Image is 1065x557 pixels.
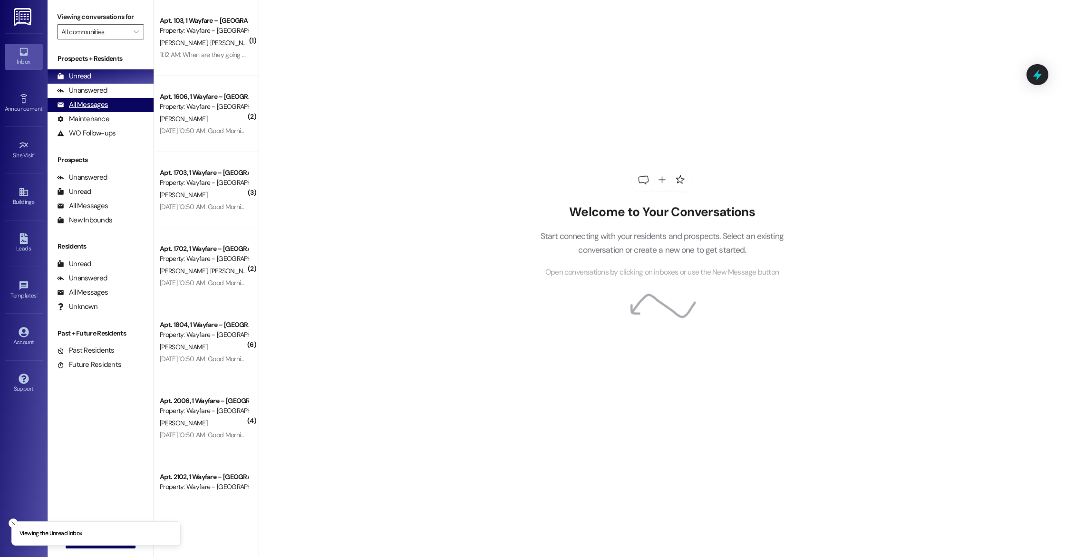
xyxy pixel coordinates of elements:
a: Support [5,371,43,396]
div: 11:12 AM: When are they going to come to spray for bugs. [160,50,315,59]
span: Open conversations by clicking on inboxes or use the New Message button [545,267,779,278]
div: Property: Wayfare - [GEOGRAPHIC_DATA] [160,254,248,264]
a: Buildings [5,184,43,210]
label: Viewing conversations for [57,10,144,24]
p: Start connecting with your residents and prospects. Select an existing conversation or create a n... [526,230,798,257]
div: Apt. 1703, 1 Wayfare – [GEOGRAPHIC_DATA] [160,168,248,178]
div: Apt. 1702, 1 Wayfare – [GEOGRAPHIC_DATA] [160,244,248,254]
span: [PERSON_NAME] [210,267,257,275]
div: All Messages [57,100,108,110]
span: [PERSON_NAME] [160,191,207,199]
div: Unanswered [57,273,107,283]
span: • [42,104,44,111]
div: [DATE] 10:50 AM: Good Morning! The front gates will remain open for a short period of time while ... [160,278,677,287]
div: Maintenance [57,114,109,124]
a: Site Visit • [5,137,43,163]
div: Apt. 1804, 1 Wayfare – [GEOGRAPHIC_DATA] [160,320,248,330]
button: Close toast [9,519,18,528]
img: ResiDesk Logo [14,8,33,26]
div: Unread [57,187,91,197]
div: [DATE] 10:50 AM: Good Morning! The front gates will remain open for a short period of time while ... [160,431,677,439]
a: Account [5,324,43,350]
h2: Welcome to Your Conversations [526,205,798,220]
div: All Messages [57,201,108,211]
a: Inbox [5,44,43,69]
p: Viewing the Unread inbox [19,529,82,538]
div: Property: Wayfare - [GEOGRAPHIC_DATA] [160,330,248,340]
div: Prospects + Residents [48,54,154,64]
div: Unanswered [57,86,107,96]
div: Apt. 2102, 1 Wayfare – [GEOGRAPHIC_DATA] [160,472,248,482]
div: Unanswered [57,173,107,182]
div: [DATE] 10:50 AM: Good Morning! The front gates will remain open for a short period of time while ... [160,126,677,135]
span: [PERSON_NAME] [160,38,210,47]
div: Future Residents [57,360,121,370]
span: • [34,151,36,157]
span: • [37,291,38,298]
span: [PERSON_NAME] [160,115,207,123]
i:  [134,28,139,36]
div: All Messages [57,288,108,298]
div: Unknown [57,302,97,312]
span: [PERSON_NAME] [210,38,257,47]
span: [PERSON_NAME] [160,419,207,427]
div: Apt. 103, 1 Wayfare – [GEOGRAPHIC_DATA] [160,16,248,26]
div: Property: Wayfare - [GEOGRAPHIC_DATA] [160,178,248,188]
div: Property: Wayfare - [GEOGRAPHIC_DATA] [160,102,248,112]
div: Unread [57,259,91,269]
span: [PERSON_NAME] [160,267,210,275]
span: [PERSON_NAME] [160,343,207,351]
input: All communities [61,24,129,39]
div: Unread [57,71,91,81]
div: Past + Future Residents [48,328,154,338]
div: Apt. 1606, 1 Wayfare – [GEOGRAPHIC_DATA] [160,92,248,102]
div: Property: Wayfare - [GEOGRAPHIC_DATA] [160,26,248,36]
div: Apt. 2006, 1 Wayfare – [GEOGRAPHIC_DATA] [160,396,248,406]
div: Residents [48,241,154,251]
div: [DATE] 10:50 AM: Good Morning! The front gates will remain open for a short period of time while ... [160,202,677,211]
div: [DATE] 10:50 AM: Good Morning! The front gates will remain open for a short period of time while ... [160,355,677,363]
a: Leads [5,230,43,256]
div: New Inbounds [57,215,112,225]
a: Templates • [5,278,43,303]
div: WO Follow-ups [57,128,116,138]
div: Property: Wayfare - [GEOGRAPHIC_DATA] [160,482,248,492]
div: Past Residents [57,346,115,355]
div: Property: Wayfare - [GEOGRAPHIC_DATA] [160,406,248,416]
div: Prospects [48,155,154,165]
